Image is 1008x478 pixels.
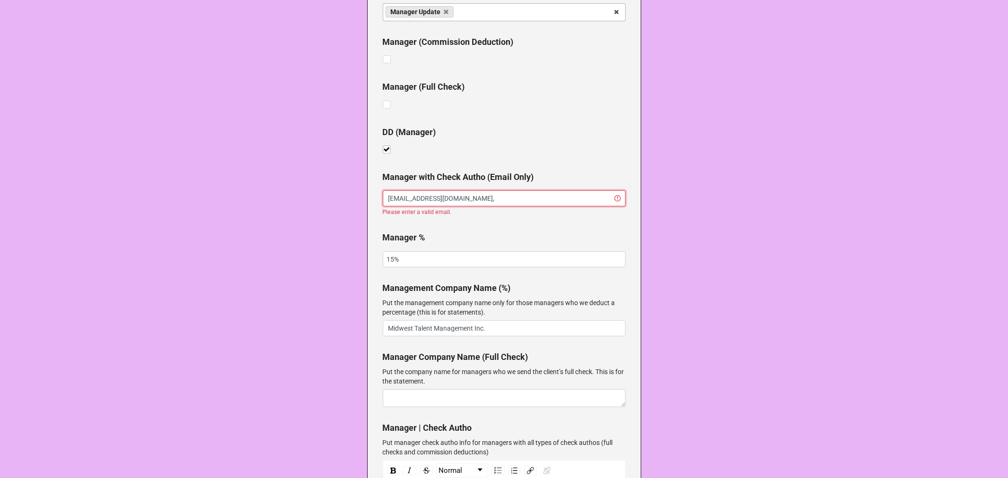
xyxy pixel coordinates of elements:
[383,367,626,386] p: Put the company name for managers who we send the client’s full check. This is for the statement.
[383,171,534,184] label: Manager with Check Autho (Email Only)
[383,298,626,317] p: Put the management company name only for those managers who we deduct a percentage (this is for s...
[436,463,488,478] div: rdw-dropdown
[403,466,416,475] div: Italic
[541,466,553,475] div: Unlink
[386,463,435,478] div: rdw-inline-control
[524,466,537,475] div: Link
[439,465,463,477] span: Normal
[435,463,490,478] div: rdw-block-control
[383,35,514,49] label: Manager (Commission Deduction)
[383,231,425,244] label: Manager %
[383,282,511,295] label: Management Company Name (%)
[383,80,465,94] label: Manager (Full Check)
[386,6,454,17] a: Manager Update
[388,466,399,475] div: Bold
[383,350,528,364] label: Manager Company Name (Full Check)
[491,466,505,475] div: Unordered
[437,464,488,477] a: Block Type
[383,208,626,217] div: Please enter a valid email.
[522,463,555,478] div: rdw-link-control
[508,466,520,475] div: Ordered
[383,438,626,457] p: Put manager check autho info for managers with all types of check authos (full checks and commiss...
[383,126,436,139] label: DD (Manager)
[420,466,433,475] div: Strikethrough
[383,421,472,435] label: Manager | Check Autho
[490,463,522,478] div: rdw-list-control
